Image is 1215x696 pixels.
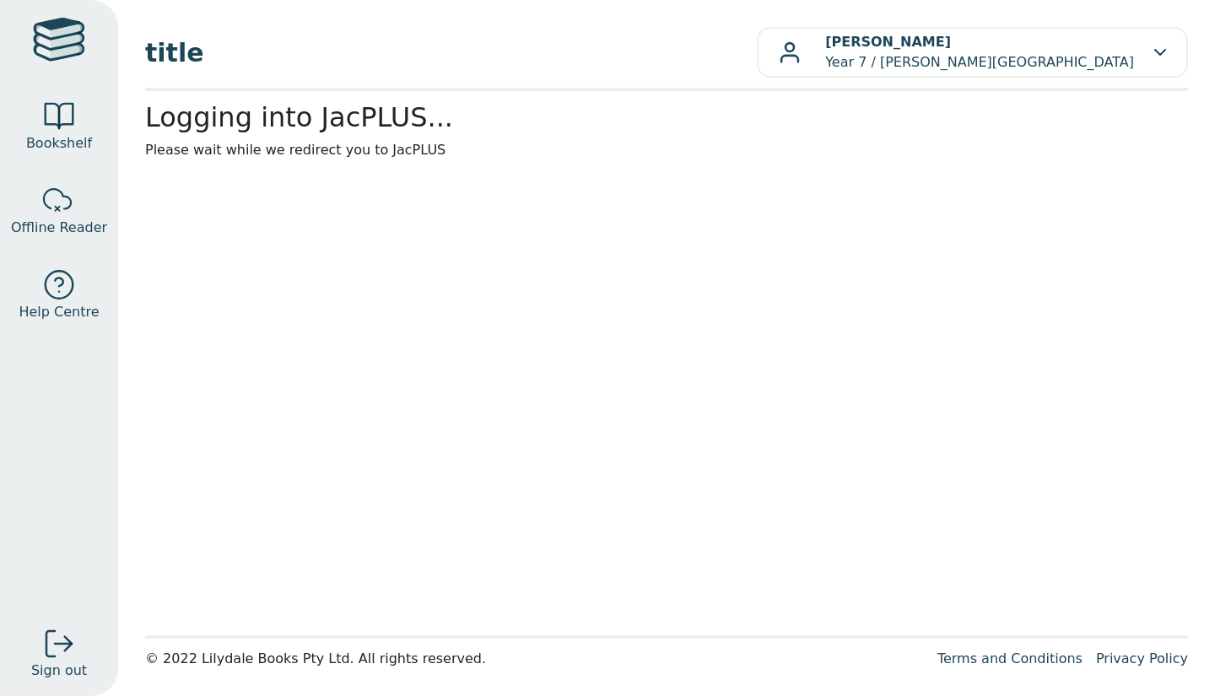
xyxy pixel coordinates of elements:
span: Offline Reader [11,218,107,238]
p: Year 7 / [PERSON_NAME][GEOGRAPHIC_DATA] [825,32,1134,73]
button: [PERSON_NAME]Year 7 / [PERSON_NAME][GEOGRAPHIC_DATA] [757,27,1188,78]
h2: Logging into JacPLUS... [145,101,1188,133]
span: title [145,34,757,72]
div: © 2022 Lilydale Books Pty Ltd. All rights reserved. [145,649,924,669]
span: Bookshelf [26,133,92,154]
span: Sign out [31,661,87,681]
b: [PERSON_NAME] [825,34,951,50]
p: Please wait while we redirect you to JacPLUS [145,140,1188,160]
a: Privacy Policy [1096,650,1188,666]
a: Terms and Conditions [937,650,1083,666]
span: Help Centre [19,302,99,322]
